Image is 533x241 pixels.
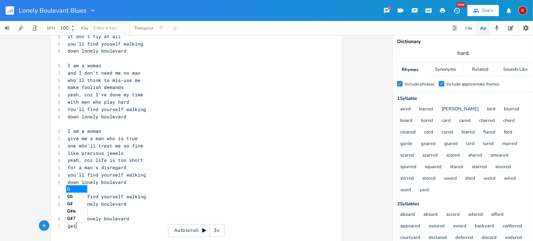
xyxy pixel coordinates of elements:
[68,135,138,142] span: give me a man who is true
[463,63,498,77] div: Related
[422,176,436,182] button: stored
[498,63,533,77] div: Sounds Like
[68,91,144,98] span: yeah, coz I've done my time
[457,2,466,7] div: New
[482,235,497,241] button: discard
[134,26,153,30] div: Transpose
[68,48,127,54] span: down lonely boulevard
[19,7,86,14] span: Lonely Boulevard Blues
[468,212,483,218] button: adored
[68,77,141,83] span: who'll think to mis-use me
[68,150,124,156] span: like precious jewels
[68,106,146,112] span: You'll find yourself walking
[421,141,436,147] button: geared
[68,193,146,200] span: you'll find yourself walking
[68,84,124,90] span: make foolish demands
[505,235,522,241] button: endured
[442,130,453,136] button: cured
[393,63,428,77] div: Rhymes
[459,118,471,124] button: cared
[400,106,411,112] button: aired
[446,153,460,159] button: scored
[68,157,144,163] span: yeah, coz life is too short
[482,7,493,14] div: Share
[429,235,447,241] button: declared
[400,164,416,170] button: spurred
[66,215,87,222] li: G#7
[462,130,475,136] button: feared
[468,5,499,16] button: Share
[66,200,87,207] li: G#
[47,26,55,30] div: BPM
[466,141,475,147] button: lord
[66,207,87,215] li: G#m
[168,224,225,237] div: Autoscroll
[68,33,121,40] span: it don't fly at all
[502,141,517,147] button: marred
[94,25,117,31] span: Enter a key
[491,153,508,159] button: smeared
[444,176,457,182] button: sword
[425,164,442,170] button: squared
[66,193,87,200] li: Gb
[400,223,420,229] button: appeared
[400,187,411,193] button: word
[68,99,130,105] span: with men who play hard
[422,153,438,159] button: scarred
[68,201,127,207] span: down lonely boulevard
[400,176,414,182] button: stirred
[68,143,144,149] span: one who'll treat me so fine
[504,106,519,112] button: blurred
[450,4,464,17] button: New
[68,70,141,76] span: and I don't need me no man
[453,223,466,229] button: award
[68,41,144,47] span: you'll find youself walking
[68,215,130,222] span: yeah, lonely boulevard
[66,185,87,193] li: G
[487,106,496,112] button: bird
[503,118,515,124] button: chord
[68,172,146,178] span: you'll find yourself walking
[504,176,516,182] button: wired
[423,212,438,218] button: absurd
[397,202,529,206] div: 2 Syllable s
[68,223,76,229] span: get
[68,179,127,185] span: down lonely boulevard
[442,118,451,124] button: card
[397,39,529,44] div: Dictionary
[483,130,496,136] button: flared
[429,223,445,229] button: assured
[450,164,463,170] button: stared
[518,2,527,19] button: K
[400,212,415,218] button: aboard
[397,96,529,101] div: 1 Syllable
[405,82,435,86] div: Include phrases
[472,164,487,170] button: starred
[428,63,463,77] div: Synonyms
[400,130,416,136] button: cleared
[400,235,420,241] button: courtyard
[68,62,102,69] span: I am a woman
[68,164,127,171] span: for a man's disregard
[68,113,127,120] span: down lonely boulevard
[400,118,413,124] button: board
[81,26,88,30] div: Key
[442,106,479,112] button: [PERSON_NAME]
[447,82,499,86] div: Include approximate rhymes
[479,118,495,124] button: charred
[468,153,482,159] button: shared
[210,224,223,237] div: 3x
[455,235,473,241] button: deferred
[491,212,504,218] button: afford
[400,141,413,147] button: garde
[421,118,433,124] button: bored
[518,6,527,15] div: kerynlee24
[475,223,494,229] button: backyard
[68,128,102,134] span: I am a woman
[420,187,429,193] button: yard
[400,153,414,159] button: scared
[465,176,475,182] button: third
[446,212,460,218] button: accord
[503,223,522,229] button: conferred
[483,141,494,147] button: lured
